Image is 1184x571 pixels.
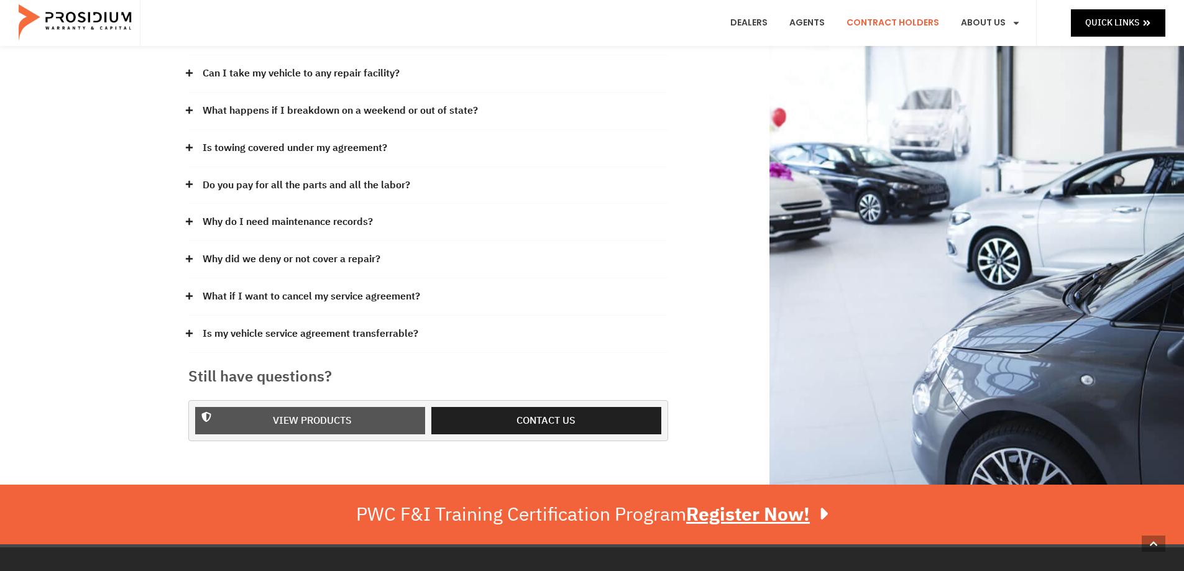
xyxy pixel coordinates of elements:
[203,176,410,194] a: Do you pay for all the parts and all the labor?
[188,278,668,316] div: What if I want to cancel my service agreement?
[356,503,828,526] div: PWC F&I Training Certification Program
[203,325,418,343] a: Is my vehicle service agreement transferrable?
[188,130,668,167] div: Is towing covered under my agreement?
[431,407,661,435] a: Contact us
[686,500,810,528] u: Register Now!
[273,412,352,430] span: View Products
[188,316,668,353] div: Is my vehicle service agreement transferrable?
[203,139,387,157] a: Is towing covered under my agreement?
[1071,9,1165,36] a: Quick Links
[188,241,668,278] div: Why did we deny or not cover a repair?
[188,55,668,93] div: Can I take my vehicle to any repair facility?
[195,407,425,435] a: View Products
[203,250,380,268] a: Why did we deny or not cover a repair?
[203,213,373,231] a: Why do I need maintenance records?
[188,204,668,241] div: Why do I need maintenance records?
[203,288,420,306] a: What if I want to cancel my service agreement?
[188,365,668,388] h3: Still have questions?
[203,102,478,120] a: What happens if I breakdown on a weekend or out of state?
[1085,15,1139,30] span: Quick Links
[203,65,400,83] a: Can I take my vehicle to any repair facility?
[516,412,576,430] span: Contact us
[188,93,668,130] div: What happens if I breakdown on a weekend or out of state?
[188,167,668,204] div: Do you pay for all the parts and all the labor?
